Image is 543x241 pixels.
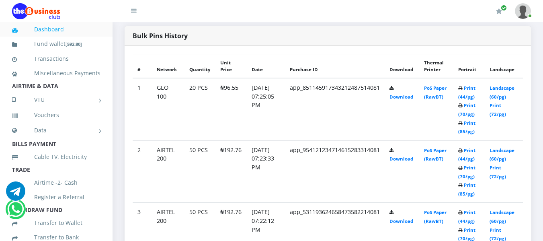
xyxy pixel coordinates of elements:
td: app_851145917343212487514081 [285,78,385,140]
a: Transfer to Wallet [12,214,100,232]
a: Print (44/pg) [458,147,475,162]
a: Print (44/pg) [458,85,475,100]
td: [DATE] 07:23:33 PM [247,140,285,203]
a: Chat for support [7,206,24,219]
td: app_954121234714615283314081 [285,140,385,203]
th: # [133,54,152,78]
th: Thermal Printer [419,54,453,78]
a: Dashboard [12,20,100,39]
strong: Bulk Pins History [133,31,188,40]
a: Download [389,218,413,224]
a: Register a Referral [12,188,100,206]
a: Airtime -2- Cash [12,173,100,192]
td: GLO 100 [152,78,184,140]
td: ₦96.55 [215,78,247,140]
th: Network [152,54,184,78]
a: PoS Paper (RawBT) [424,209,447,224]
a: Landscape (60/pg) [490,209,514,224]
td: 2 [133,140,152,203]
a: Landscape (60/pg) [490,147,514,162]
td: ₦192.76 [215,140,247,203]
i: Renew/Upgrade Subscription [496,8,502,14]
a: PoS Paper (RawBT) [424,147,447,162]
a: Fund wallet[592.80] [12,35,100,54]
img: User [515,3,531,19]
td: 1 [133,78,152,140]
a: Print (72/pg) [490,102,506,117]
a: Print (85/pg) [458,182,475,197]
a: Print (72/pg) [490,165,506,179]
b: 592.80 [67,41,80,47]
a: VTU [12,90,100,110]
a: Print (70/pg) [458,165,475,179]
a: Data [12,120,100,140]
a: Print (70/pg) [458,102,475,117]
th: Quantity [184,54,215,78]
a: Miscellaneous Payments [12,64,100,82]
th: Landscape [485,54,523,78]
a: Download [389,94,413,100]
a: Transactions [12,49,100,68]
a: Vouchers [12,106,100,124]
td: 50 PCS [184,140,215,203]
th: Purchase ID [285,54,385,78]
td: AIRTEL 200 [152,140,184,203]
a: Print (85/pg) [458,120,475,135]
a: Download [389,156,413,162]
th: Download [385,54,419,78]
small: [ ] [66,41,82,47]
a: Chat for support [6,187,25,201]
img: Logo [12,3,60,19]
td: [DATE] 07:25:05 PM [247,78,285,140]
a: Cable TV, Electricity [12,148,100,166]
th: Portrait [453,54,485,78]
a: Print (44/pg) [458,209,475,224]
span: Renew/Upgrade Subscription [501,5,507,11]
th: Unit Price [215,54,247,78]
th: Date [247,54,285,78]
a: Landscape (60/pg) [490,85,514,100]
a: PoS Paper (RawBT) [424,85,447,100]
td: 20 PCS [184,78,215,140]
